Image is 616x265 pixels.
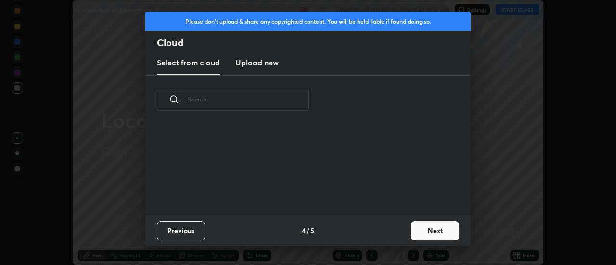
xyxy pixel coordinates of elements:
h4: 4 [302,226,306,236]
h4: / [307,226,309,236]
h3: Select from cloud [157,57,220,68]
div: Please don't upload & share any copyrighted content. You will be held liable if found doing so. [145,12,471,31]
button: Next [411,221,459,240]
h4: 5 [310,226,314,236]
h2: Cloud [157,37,471,49]
h3: Upload new [235,57,279,68]
input: Search [188,79,309,120]
button: Previous [157,221,205,240]
div: grid [145,122,459,215]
